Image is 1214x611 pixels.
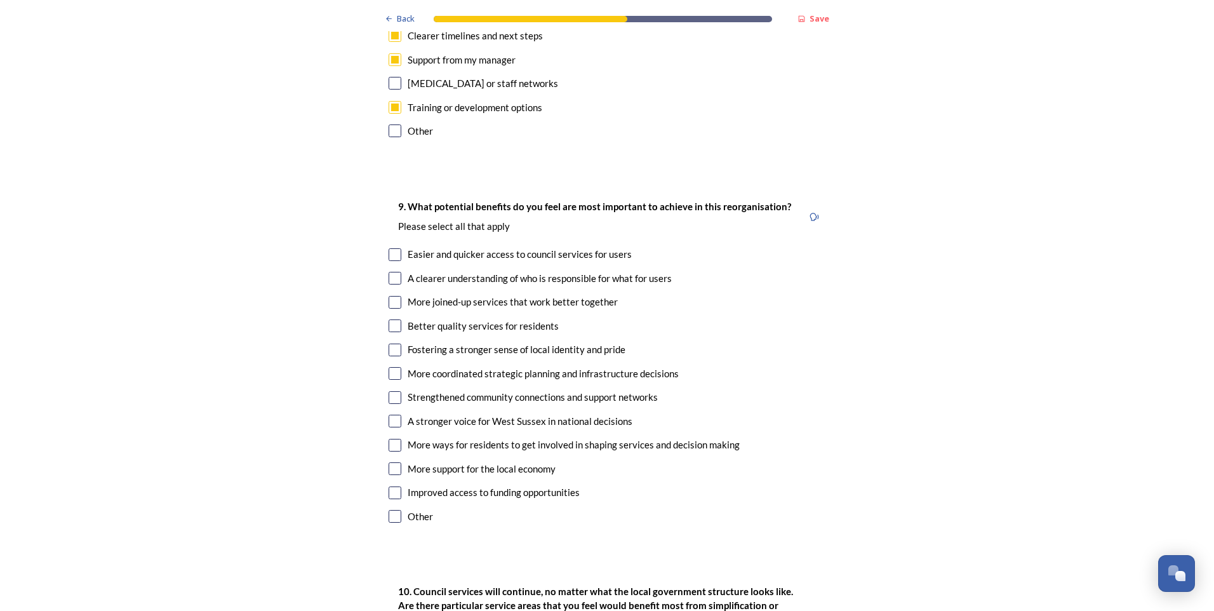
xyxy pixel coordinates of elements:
div: More joined-up services that work better together [408,295,618,309]
div: More coordinated strategic planning and infrastructure decisions [408,366,679,381]
button: Open Chat [1158,555,1195,592]
div: Training or development options [408,100,542,115]
div: A clearer understanding of who is responsible for what for users [408,271,672,286]
div: Support from my manager [408,53,516,67]
div: A stronger voice for West Sussex in national decisions [408,414,632,429]
div: Clearer timelines and next steps [408,29,543,43]
div: More ways for residents to get involved in shaping services and decision making [408,438,740,452]
div: Other [408,509,433,524]
div: Better quality services for residents [408,319,559,333]
span: Back [397,13,415,25]
p: Please select all that apply [398,220,791,233]
div: Improved access to funding opportunities [408,485,580,500]
div: Easier and quicker access to council services for users [408,247,632,262]
strong: 9. What potential benefits do you feel are most important to achieve in this reorganisation? [398,201,791,212]
div: Fostering a stronger sense of local identity and pride [408,342,625,357]
strong: Save [810,13,829,24]
div: Strengthened community connections and support networks [408,390,658,405]
div: [MEDICAL_DATA] or staff networks [408,76,558,91]
div: More support for the local economy [408,462,556,476]
div: Other [408,124,433,138]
